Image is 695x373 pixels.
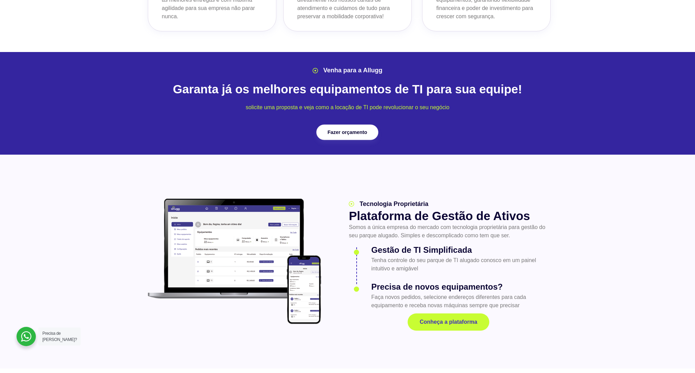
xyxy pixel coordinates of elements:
span: Fazer orçamento [328,130,367,135]
img: plataforma allugg [144,196,325,328]
a: Fazer orçamento [316,124,378,140]
p: solicite uma proposta e veja como a locação de TI pode revolucionar o seu negócio [144,103,551,112]
p: Tenha controle do seu parque de TI alugado conosco em um painel intuitivo e amigável [371,256,548,273]
h3: Precisa de novos equipamentos? [371,281,548,293]
h2: Garanta já os melhores equipamentos de TI para sua equipe! [144,82,551,96]
p: Somos a única empresa do mercado com tecnologia proprietária para gestão do seu parque alugado. S... [349,223,548,240]
span: Tecnologia Proprietária [358,199,428,209]
iframe: Chat Widget [571,285,695,373]
h3: Gestão de TI Simplificada [371,244,548,256]
span: Conheça a plataforma [420,319,477,325]
a: Conheça a plataforma [408,313,489,331]
span: Venha para a Allugg [321,66,382,75]
span: Precisa de [PERSON_NAME]? [42,331,77,342]
h2: Plataforma de Gestão de Ativos [349,209,548,223]
p: Faça novos pedidos, selecione endereços diferentes para cada equipamento e receba novas máquinas ... [371,293,548,310]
